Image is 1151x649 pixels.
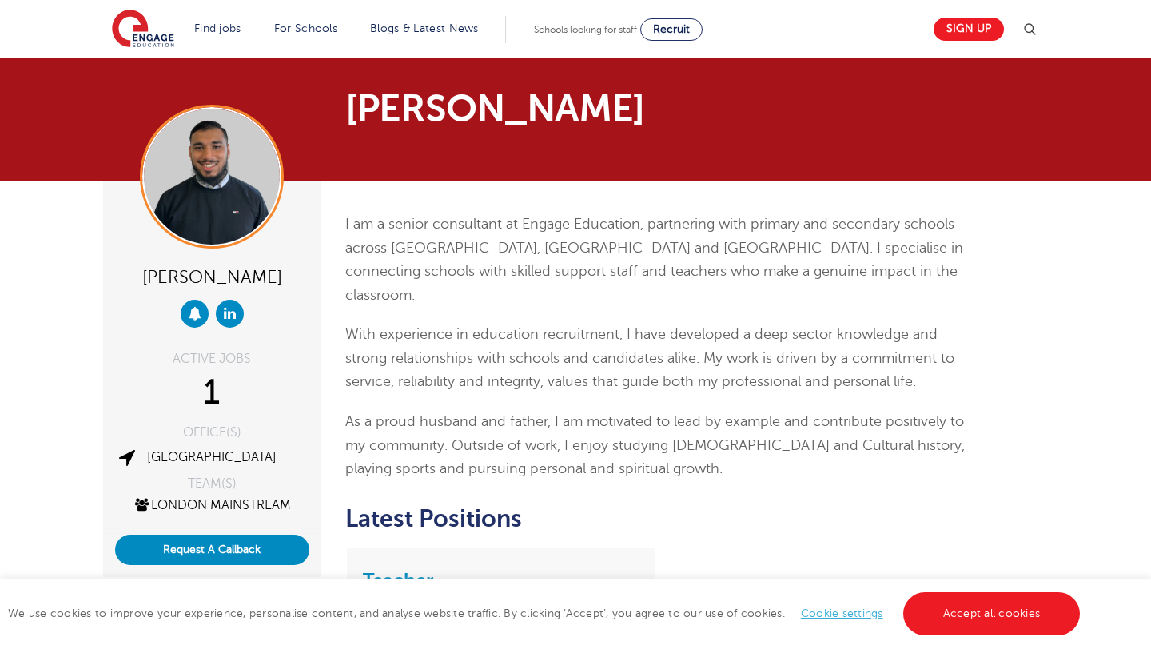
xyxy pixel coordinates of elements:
[147,450,277,464] a: [GEOGRAPHIC_DATA]
[370,22,479,34] a: Blogs & Latest News
[534,24,637,35] span: Schools looking for staff
[115,352,309,365] div: ACTIVE JOBS
[903,592,1081,635] a: Accept all cookies
[112,10,174,50] img: Engage Education
[653,23,690,35] span: Recruit
[345,410,968,481] p: As a proud husband and father, I am motivated to lead by example and contribute positively to my ...
[345,505,968,532] h2: Latest Positions
[934,18,1004,41] a: Sign up
[274,22,337,34] a: For Schools
[115,261,309,292] div: [PERSON_NAME]
[345,323,968,394] p: With experience in education recruitment, I have developed a deep sector knowledge and strong rel...
[345,213,968,307] p: I am a senior consultant at Engage Education, partnering with primary and secondary schools acros...
[345,90,725,128] h1: [PERSON_NAME]
[363,569,433,591] a: Teacher
[115,426,309,439] div: OFFICE(S)
[801,607,883,619] a: Cookie settings
[194,22,241,34] a: Find jobs
[115,535,309,565] button: Request A Callback
[640,18,703,41] a: Recruit
[115,477,309,490] div: TEAM(S)
[115,373,309,413] div: 1
[133,498,291,512] a: London Mainstream
[8,607,1084,619] span: We use cookies to improve your experience, personalise content, and analyse website traffic. By c...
